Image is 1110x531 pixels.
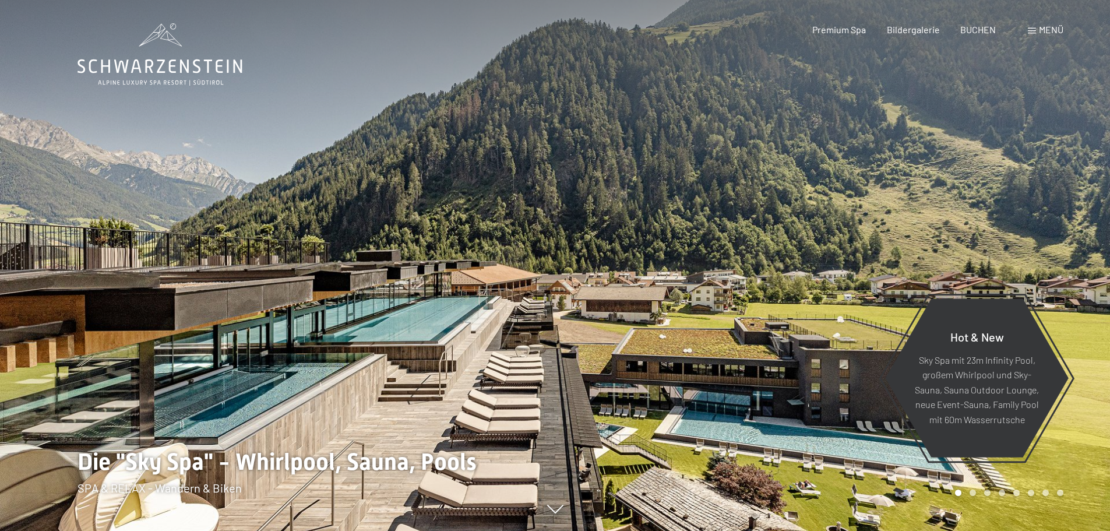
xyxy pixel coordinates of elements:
a: BUCHEN [960,24,996,35]
div: Carousel Page 2 [970,490,976,496]
a: Premium Spa [812,24,866,35]
span: Menü [1039,24,1063,35]
div: Carousel Page 3 [984,490,991,496]
p: Sky Spa mit 23m Infinity Pool, großem Whirlpool und Sky-Sauna, Sauna Outdoor Lounge, neue Event-S... [914,352,1040,427]
a: Hot & New Sky Spa mit 23m Infinity Pool, großem Whirlpool und Sky-Sauna, Sauna Outdoor Lounge, ne... [885,298,1069,458]
div: Carousel Page 5 [1013,490,1020,496]
a: Bildergalerie [887,24,940,35]
div: Carousel Pagination [951,490,1063,496]
div: Carousel Page 7 [1042,490,1049,496]
div: Carousel Page 4 [999,490,1005,496]
div: Carousel Page 8 [1057,490,1063,496]
div: Carousel Page 6 [1028,490,1034,496]
div: Carousel Page 1 (Current Slide) [955,490,961,496]
span: Hot & New [950,329,1004,343]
